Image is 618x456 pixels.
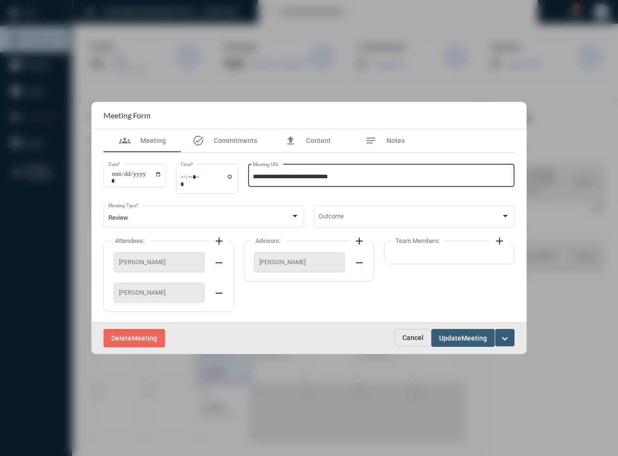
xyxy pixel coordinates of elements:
mat-icon: notes [365,135,377,146]
label: Attendees: [110,237,149,244]
span: Meeting [461,334,487,342]
button: UpdateMeeting [431,329,495,347]
mat-icon: task_alt [192,135,204,146]
span: Notes [386,137,405,144]
label: Team Members: [391,237,445,244]
span: Meeting [140,137,166,144]
mat-icon: add [353,235,365,247]
span: Cancel [402,334,424,342]
span: Commitments [214,137,257,144]
h2: Meeting Form [103,111,150,120]
label: Advisors: [250,237,285,244]
span: Content [306,137,331,144]
span: Delete [111,334,132,342]
span: [PERSON_NAME] [119,258,199,266]
mat-icon: remove [213,257,225,269]
button: DeleteMeeting [103,329,165,347]
span: Review [108,214,128,221]
span: Update [439,334,461,342]
mat-icon: expand_more [499,333,511,344]
button: Cancel [395,329,431,346]
span: Meeting [132,334,157,342]
mat-icon: add [494,235,505,247]
mat-icon: file_upload [285,135,296,146]
span: [PERSON_NAME] [119,289,199,296]
span: [PERSON_NAME] [259,258,339,266]
mat-icon: remove [353,257,365,269]
mat-icon: groups [119,135,131,146]
mat-icon: remove [213,287,225,299]
mat-icon: add [213,235,225,247]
